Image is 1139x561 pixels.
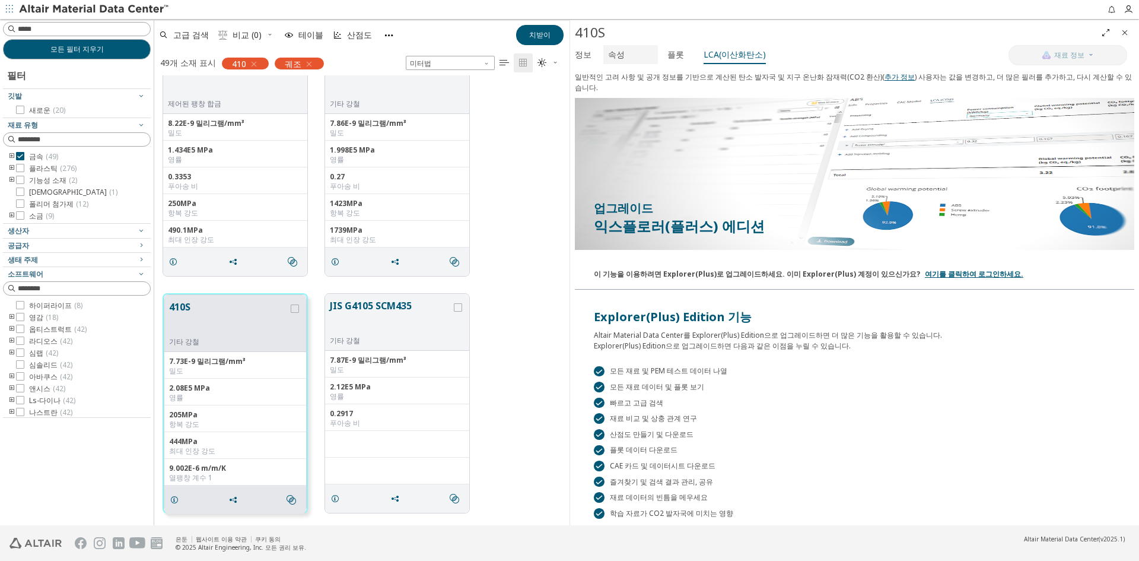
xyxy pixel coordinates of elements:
[62,372,71,382] font: 42
[3,89,151,103] button: 깃발
[594,330,942,340] font: Altair Material Data Center를 Explorer(Plus) Edition으로 업그레이드하면 더 많은 기능을 활용할 수 있습니다.
[608,49,625,60] font: 속성
[925,269,1023,279] a: 여기를 클릭하여 로그인하세요.
[1099,535,1125,543] font: (v2025.1)
[330,225,362,235] font: 1739MPa
[29,300,72,310] font: 하이퍼라이프
[71,336,72,346] font: )
[8,255,38,265] span: 생태 주제
[8,226,29,236] font: 생산자
[169,463,226,473] font: 9.002E-6 m/m/K
[287,495,296,505] font: 
[610,429,693,439] font: 산점도 만들기 및 다운로드
[594,477,604,487] font: 
[594,382,604,392] font: 
[330,99,360,109] font: 기타 강철
[3,239,151,253] button: 공급자
[610,398,663,408] font: 빠르고 고급 검색
[610,492,708,502] font: 재료 데이터의 빈틈을 메우세요
[71,407,72,417] font: )
[169,473,212,483] font: 열팽창 계수 1
[29,407,58,417] font: 나스트란
[29,187,107,197] font: [DEMOGRAPHIC_DATA]
[704,49,766,60] font: LCA(이산화탄소)
[60,336,62,346] font: (
[56,151,58,161] font: )
[8,372,16,382] i: 투글 그룹
[8,396,16,405] i: 투글 그룹
[168,118,244,128] font: 8.22E-9 밀리그램/mm³
[325,250,350,274] button: 세부
[29,163,58,173] font: 플라스틱
[8,269,43,279] font: 소프트웨어
[667,49,684,60] font: 플롯
[255,535,281,543] font: 쿠키 동의
[169,300,190,313] font: 410S
[330,391,344,401] font: 영률
[46,348,48,358] font: (
[1024,535,1099,543] font: Altair Material Data Center
[29,151,43,161] font: 금속
[575,72,1132,93] font: ) 사용자는 값을 변경하고, 더 많은 필러를 추가하고, 다시 계산할 수 있습니다.
[330,365,344,375] font: 밀도
[48,312,56,322] font: 18
[46,312,48,322] font: (
[8,313,16,322] i: 투글 그룹
[63,395,65,405] font: (
[65,395,74,405] font: 42
[330,335,360,346] font: 기타 강철
[19,4,170,15] img: 알테어 머티리얼 데이터 센터
[169,300,288,337] button: 410S
[160,57,216,68] font: 49개 소재 표시
[594,430,604,439] font: 
[154,75,569,525] div: 그리드
[196,535,247,543] a: 웹사이트 이용 약관
[514,53,533,72] button: 타일 ​​보기
[62,336,71,346] font: 42
[53,383,55,394] font: (
[8,348,16,358] i: 투글 그룹
[330,118,406,128] font: 7.86E-9 밀리그램/mm³
[29,360,58,370] font: 심솔리드
[169,356,246,366] font: 7.73E-9 밀리그램/mm³
[168,154,182,164] font: 영률
[330,62,451,99] button: AF1410
[575,23,605,42] font: 410S
[176,535,187,543] a: 은둔
[46,211,48,221] font: (
[594,341,851,351] font: Explorer(Plus) Edition으로 업그레이드하면 다음과 같은 이점을 누릴 수 있습니다.
[610,382,704,392] font: 모든 재료 데이터 및 플롯 보기
[232,58,246,69] font: 410
[75,175,77,185] font: )
[1008,45,1127,65] button: AI 조종사재료 정보
[8,91,22,101] span: 깃발
[168,198,196,208] font: 250MPa
[610,508,733,518] font: 학습 자료가 CO2 발자국에 미치는 영향
[29,372,58,382] font: 아바쿠스
[63,105,65,115] font: )
[330,128,344,138] font: 밀도
[885,72,915,82] a: 추가 정보
[71,175,75,185] font: 2
[63,383,65,394] font: )
[410,58,431,68] font: 미터법
[52,211,54,221] font: )
[8,337,16,346] i: 투글 그룹
[594,509,604,518] font: 
[8,408,16,417] i: 투글 그룹
[29,383,50,394] font: 앤시스
[385,250,410,274] button: 공유하다
[406,56,495,70] div: 단위 시스템
[168,172,191,182] font: 0.3353
[168,99,221,109] font: 제어된 팽창 합금
[77,324,85,334] font: 42
[173,29,209,40] font: 고급 검색
[62,163,75,173] font: 276
[60,407,62,417] font: (
[87,199,88,209] font: )
[288,257,297,267] font: 
[330,299,412,312] font: JIS G4105 SCM435
[55,105,63,115] font: 20
[575,98,1134,250] img: 페이월-GWP-다크
[330,299,451,336] button: JIS G4105 SCM435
